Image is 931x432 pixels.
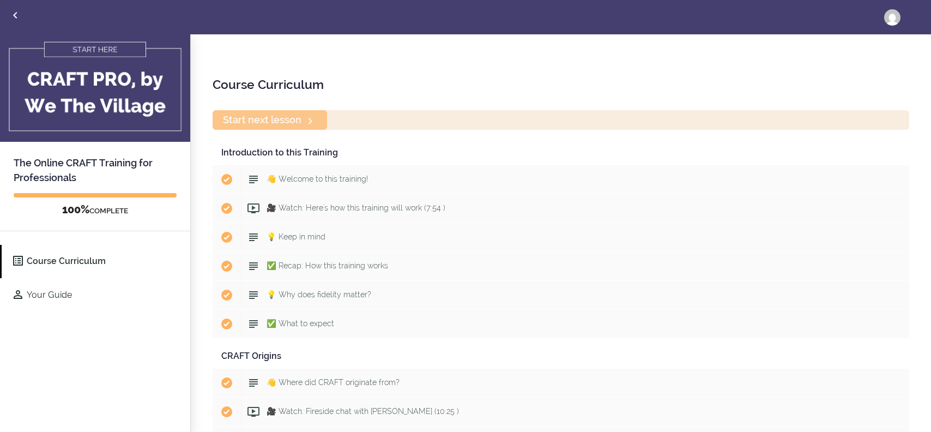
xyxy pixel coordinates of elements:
[213,344,909,369] div: CRAFT Origins
[213,310,909,338] a: Completed item ✅ What to expect
[213,223,909,251] a: Completed item 💡 Keep in mind
[884,9,900,26] img: cherelle.carrington1@hsc.wvu.edu
[213,223,241,251] span: Completed item
[213,398,909,426] a: Completed item 🎥 Watch: Fireside chat with [PERSON_NAME] (10:25 )
[213,281,909,309] a: Completed item 💡 Why does fidelity matter?
[213,369,909,397] a: Completed item 👋 Where did CRAFT originate from?
[14,203,177,217] div: COMPLETE
[213,252,909,280] a: Completed item ✅ Recap: How this training works
[213,165,241,194] span: Completed item
[213,194,241,223] span: Completed item
[267,290,371,299] span: 💡 Why does fidelity matter?
[267,261,388,270] span: ✅ Recap: How this training works
[213,165,909,194] a: Completed item 👋 Welcome to this training!
[267,232,325,241] span: 💡 Keep in mind
[213,141,909,165] div: Introduction to this Training
[2,245,190,278] a: Course Curriculum
[267,319,334,328] span: ✅ What to expect
[213,252,241,280] span: Completed item
[1,1,30,33] a: Back to courses
[213,75,909,94] h2: Course Curriculum
[213,194,909,223] a: Completed item 🎥 Watch: Here's how this training will work (7:54 )
[267,407,459,416] span: 🎥 Watch: Fireside chat with [PERSON_NAME] (10:25 )
[213,310,241,338] span: Completed item
[267,203,445,212] span: 🎥 Watch: Here's how this training will work (7:54 )
[213,369,241,397] span: Completed item
[213,281,241,309] span: Completed item
[62,203,89,216] span: 100%
[9,9,22,22] svg: Back to courses
[2,279,190,312] a: Your Guide
[213,398,241,426] span: Completed item
[267,175,368,183] span: 👋 Welcome to this training!
[267,378,400,387] span: 👋 Where did CRAFT originate from?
